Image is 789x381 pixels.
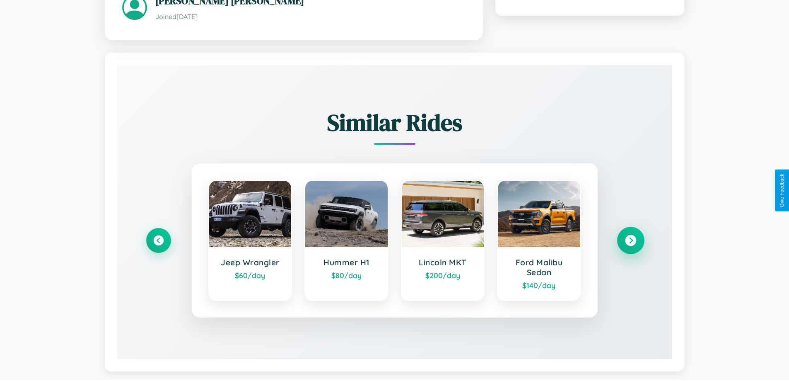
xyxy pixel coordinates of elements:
h3: Hummer H1 [314,257,379,267]
div: $ 80 /day [314,271,379,280]
h3: Ford Malibu Sedan [506,257,572,277]
a: Ford Malibu Sedan$140/day [497,180,581,301]
h2: Similar Rides [146,107,643,138]
a: Lincoln MKT$200/day [401,180,485,301]
div: $ 140 /day [506,281,572,290]
div: $ 200 /day [410,271,476,280]
a: Hummer H1$80/day [304,180,388,301]
p: Joined [DATE] [155,11,466,23]
h3: Jeep Wrangler [217,257,283,267]
h3: Lincoln MKT [410,257,476,267]
a: Jeep Wrangler$60/day [208,180,292,301]
div: $ 60 /day [217,271,283,280]
div: Give Feedback [779,174,785,207]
